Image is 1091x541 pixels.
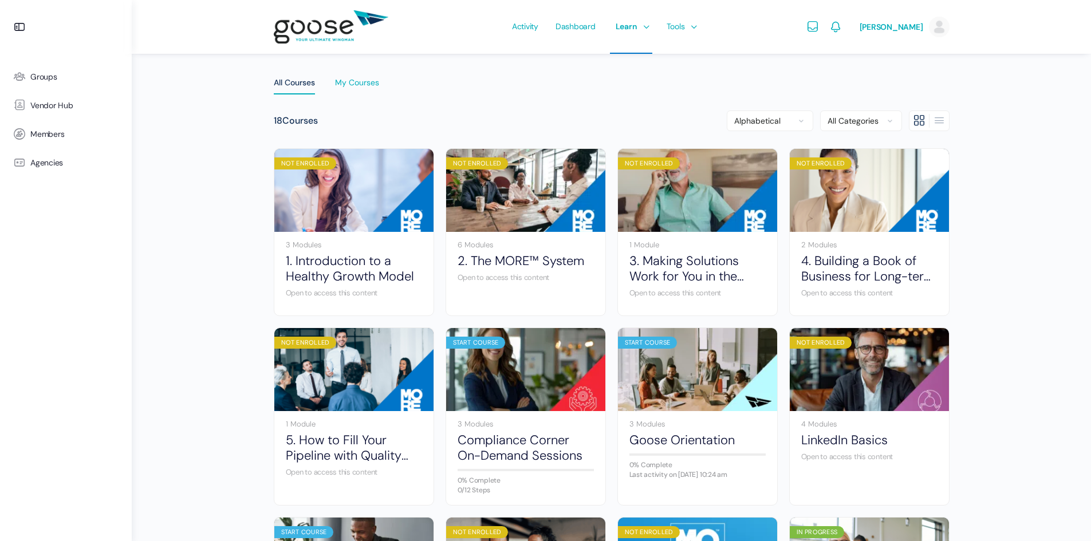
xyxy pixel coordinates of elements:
div: Not Enrolled [274,157,337,169]
div: Last activity on [DATE] 10:24 am [629,471,766,478]
div: 6 Modules [458,241,594,248]
div: 4 Modules [801,420,938,428]
div: Not Enrolled [618,157,680,169]
div: Open to access this content [458,273,594,283]
a: Start Course [618,328,777,411]
div: Open to access this content [801,288,938,298]
div: Start Course [618,337,678,349]
div: 3 Modules [286,241,422,248]
div: 0% Complete [458,477,594,484]
div: All Courses [274,77,315,94]
a: Compliance Corner On-Demand Sessions [458,432,594,464]
div: Not Enrolled [618,526,680,538]
span: [PERSON_NAME] [860,22,923,32]
a: Not Enrolled [274,149,434,232]
div: Open to access this content [286,288,422,298]
a: Not Enrolled [790,328,949,411]
a: 2. The MORE™ System [458,253,594,268]
div: Start Course [274,526,334,538]
div: Courses [274,115,318,127]
div: Not Enrolled [790,337,852,349]
iframe: Chat Widget [1034,486,1091,541]
div: Open to access this content [629,288,766,298]
div: Open to access this content [286,467,422,477]
div: 3 Modules [629,420,766,428]
a: Not Enrolled [618,149,777,232]
a: LinkedIn Basics [801,432,938,448]
span: Members [30,129,64,139]
a: Groups [6,62,126,91]
a: Goose Orientation [629,432,766,448]
div: 3 Modules [458,420,594,428]
div: Open to access this content [801,452,938,462]
a: Start Course [446,328,605,411]
a: 4. Building a Book of Business for Long-term Growth [801,253,938,285]
div: Start Course [446,337,506,349]
div: Not Enrolled [446,157,509,169]
div: 1 Module [286,420,422,428]
span: Vendor Hub [30,101,73,110]
div: Not Enrolled [274,337,337,349]
a: Agencies [6,148,126,177]
div: Not Enrolled [790,157,852,169]
div: My Courses [335,77,379,94]
a: Not Enrolled [790,149,949,232]
span: Agencies [30,158,63,168]
div: In Progress [790,526,845,538]
div: 1 Module [629,241,766,248]
span: Groups [30,72,57,82]
div: Members directory secondary navigation [727,110,950,131]
a: All Courses [274,69,315,96]
a: 3. Making Solutions Work for You in the Sales Process [629,253,766,285]
span: 18 [274,114,282,127]
a: 1. Introduction to a Healthy Growth Model [286,253,422,285]
a: Vendor Hub [6,91,126,120]
div: 0/12 Steps [458,487,594,493]
a: Not Enrolled [274,328,434,411]
a: 5. How to Fill Your Pipeline with Quality Prospects [286,432,422,464]
div: Not Enrolled [446,526,509,538]
a: Members [6,120,126,148]
a: Not Enrolled [446,149,605,232]
div: 2 Modules [801,241,938,248]
a: My Courses [335,69,379,97]
div: 0% Complete [629,461,766,468]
